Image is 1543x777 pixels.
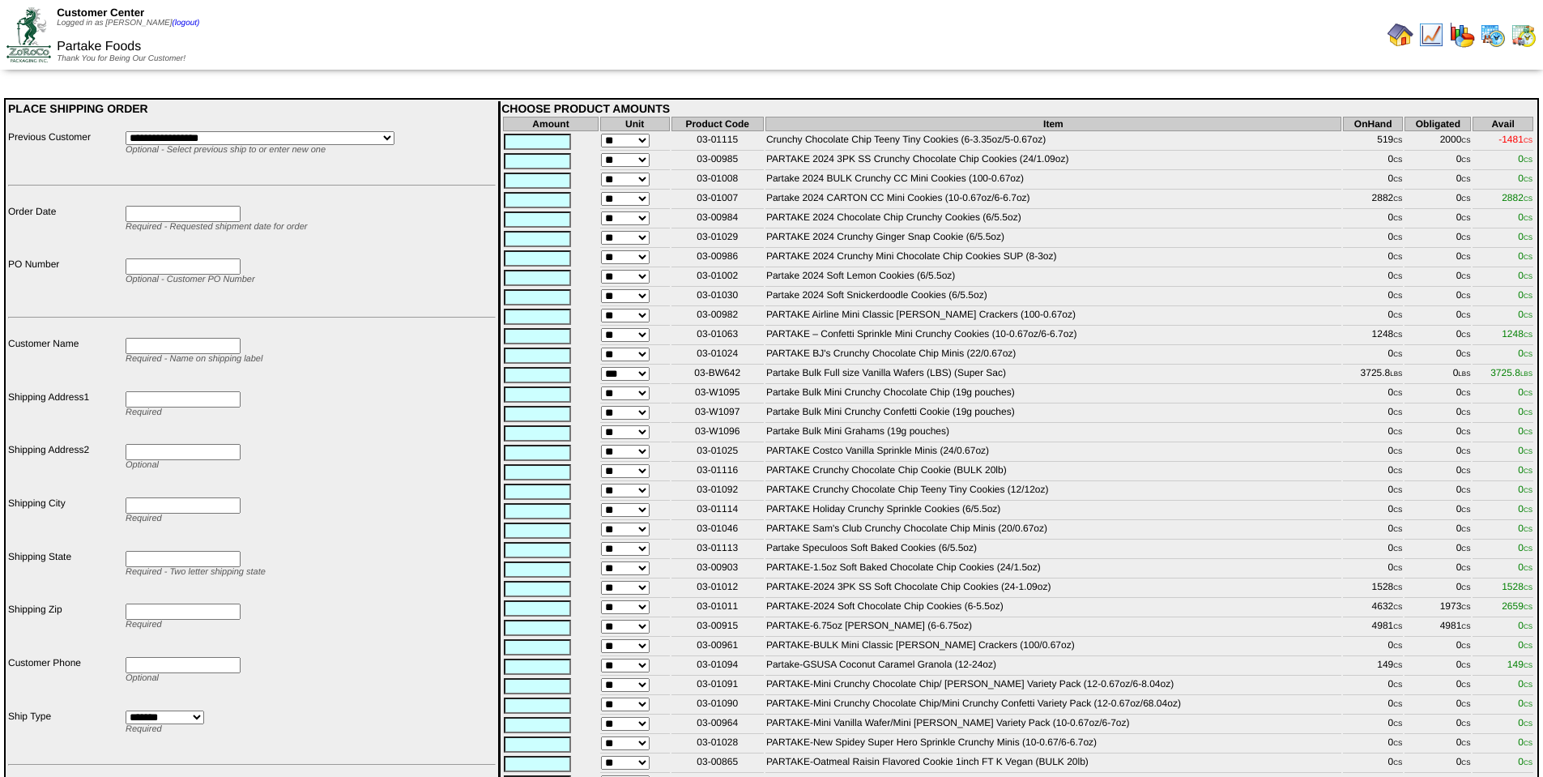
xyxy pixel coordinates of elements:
td: 0 [1404,502,1471,520]
span: CS [1461,623,1470,630]
td: 03-00961 [671,638,764,656]
span: 0 [1518,464,1532,476]
span: CS [1461,176,1470,183]
span: CS [1393,623,1402,630]
span: 0 [1518,542,1532,553]
span: Optional - Select previous ship to or enter new one [126,145,326,155]
span: CS [1524,234,1532,241]
td: 149 [1343,658,1403,676]
span: 2659 [1502,600,1532,612]
td: 03-01046 [671,522,764,540]
td: Previous Customer [7,130,123,177]
span: CS [1393,545,1402,553]
span: Required - Requested shipment date for order [126,222,307,232]
span: CS [1461,448,1470,455]
span: Partake Foods [57,40,141,53]
span: CS [1524,584,1532,591]
td: Order Date [7,205,123,257]
td: PARTAKE Crunchy Chocolate Chip Cookie (BULK 20lb) [765,463,1341,481]
td: 0 [1404,327,1471,345]
td: PARTAKE Crunchy Chocolate Chip Teeny Tiny Cookies (12/12oz) [765,483,1341,501]
span: Required - Name on shipping label [126,354,262,364]
td: 03-01115 [671,133,764,151]
td: 0 [1343,269,1403,287]
td: PARTAKE BJ's Crunchy Chocolate Chip Minis (22/0.67oz) [765,347,1341,365]
span: CS [1524,409,1532,416]
td: 03-W1095 [671,386,764,403]
span: CS [1524,720,1532,728]
span: Required - Two letter shipping state [126,567,266,577]
span: CS [1393,448,1402,455]
span: -1481 [1498,134,1532,145]
span: CS [1393,604,1402,611]
div: PLACE SHIPPING ORDER [8,102,496,115]
td: 0 [1404,386,1471,403]
td: Partake Speculoos Soft Baked Cookies (6/5.5oz) [765,541,1341,559]
td: PARTAKE-1.5oz Soft Baked Chocolate Chip Cookies (24/1.5oz) [765,561,1341,578]
span: 0 [1518,231,1532,242]
td: 0 [1343,152,1403,170]
td: Shipping City [7,497,123,549]
td: 03-01092 [671,483,764,501]
span: CS [1461,331,1470,339]
td: Partake 2024 Soft Lemon Cookies (6/5.5oz) [765,269,1341,287]
span: 0 [1518,153,1532,164]
td: 03-01091 [671,677,764,695]
span: CS [1461,137,1470,144]
td: 03-01029 [671,230,764,248]
span: CS [1524,429,1532,436]
span: Optional [126,673,159,683]
img: calendarprod.gif [1480,22,1506,48]
td: 0 [1404,288,1471,306]
td: 0 [1404,697,1471,715]
td: 03-01011 [671,600,764,617]
td: 0 [1404,425,1471,442]
span: CS [1393,467,1402,475]
td: 0 [1343,541,1403,559]
td: 0 [1404,250,1471,267]
span: CS [1524,604,1532,611]
span: CS [1524,545,1532,553]
td: Partake Bulk Full size Vanilla Wafers (LBS) (Super Sac) [765,366,1341,384]
td: Partake Bulk Mini Crunchy Chocolate Chip (19g pouches) [765,386,1341,403]
td: 0 [1404,172,1471,190]
td: PARTAKE-BULK Mini Classic [PERSON_NAME] Crackers (100/0.67oz) [765,638,1341,656]
span: CS [1461,292,1470,300]
td: 0 [1404,736,1471,754]
span: CS [1393,292,1402,300]
td: 03-01094 [671,658,764,676]
span: 0 [1518,309,1532,320]
span: CS [1393,643,1402,650]
td: 0 [1404,541,1471,559]
span: CS [1393,526,1402,533]
span: CS [1393,429,1402,436]
td: 4632 [1343,600,1403,617]
td: PARTAKE – Confetti Sprinkle Mini Crunchy Cookies (10-0.67oz/6-6.7oz) [765,327,1341,345]
span: CS [1393,351,1402,358]
td: 4981 [1343,619,1403,637]
span: CS [1461,351,1470,358]
span: CS [1393,254,1402,261]
span: CS [1393,273,1402,280]
span: CS [1461,526,1470,533]
td: 0 [1404,561,1471,578]
span: CS [1393,662,1402,669]
span: 0 [1518,678,1532,689]
span: CS [1524,254,1532,261]
td: 0 [1404,366,1471,384]
span: Required [126,408,162,417]
td: 03-01090 [671,697,764,715]
span: CS [1461,254,1470,261]
td: 519 [1343,133,1403,151]
span: CS [1461,740,1470,747]
td: 0 [1343,230,1403,248]
td: 1528 [1343,580,1403,598]
td: 03-01025 [671,444,764,462]
span: 149 [1507,659,1532,670]
th: Product Code [671,117,764,131]
span: CS [1461,604,1470,611]
span: CS [1524,643,1532,650]
td: 0 [1404,444,1471,462]
td: PARTAKE 2024 Chocolate Chip Crunchy Cookies (6/5.5oz) [765,211,1341,228]
td: 0 [1404,638,1471,656]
